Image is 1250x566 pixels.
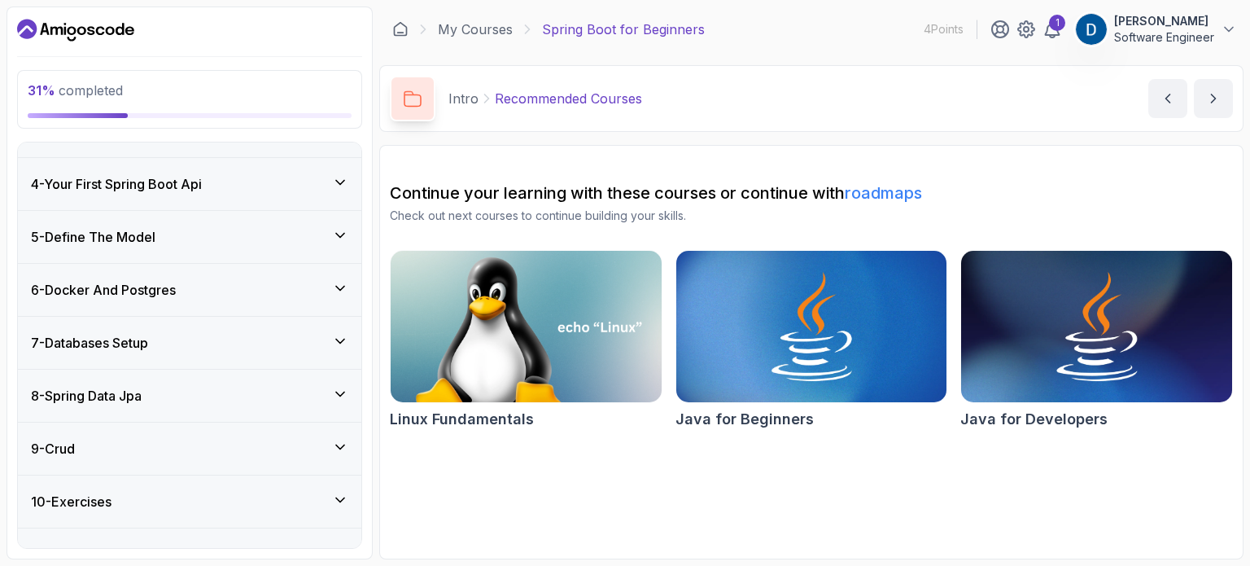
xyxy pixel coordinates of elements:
[1042,20,1062,39] a: 1
[390,408,534,431] h2: Linux Fundamentals
[392,21,409,37] a: Dashboard
[448,89,479,108] p: Intro
[1075,13,1237,46] button: user profile image[PERSON_NAME]Software Engineer
[542,20,705,39] p: Spring Boot for Beginners
[18,476,361,528] button: 10-Exercises
[31,545,173,564] h3: 11 - Artificial Intelligence
[18,423,361,475] button: 9-Crud
[1148,79,1187,118] button: previous content
[961,251,1232,402] img: Java for Developers card
[28,82,55,99] span: 31 %
[1076,14,1107,45] img: user profile image
[1194,79,1233,118] button: next content
[924,21,964,37] p: 4 Points
[31,386,142,406] h3: 8 - Spring Data Jpa
[390,208,1233,224] p: Check out next courses to continue building your skills.
[960,250,1233,431] a: Java for Developers cardJava for Developers
[438,20,513,39] a: My Courses
[31,174,202,194] h3: 4 - Your First Spring Boot Api
[31,227,155,247] h3: 5 - Define The Model
[845,183,922,203] a: roadmaps
[31,333,148,353] h3: 7 - Databases Setup
[31,280,176,300] h3: 6 - Docker And Postgres
[390,182,1233,204] h2: Continue your learning with these courses or continue with
[18,264,361,316] button: 6-Docker And Postgres
[391,251,662,402] img: Linux Fundamentals card
[28,82,123,99] span: completed
[1049,15,1065,31] div: 1
[18,211,361,263] button: 5-Define The Model
[495,89,642,108] p: Recommended Courses
[676,251,947,402] img: Java for Beginners card
[18,317,361,369] button: 7-Databases Setup
[17,17,134,43] a: Dashboard
[18,370,361,422] button: 8-Spring Data Jpa
[31,492,111,511] h3: 10 - Exercises
[675,408,814,431] h2: Java for Beginners
[960,408,1108,431] h2: Java for Developers
[18,158,361,210] button: 4-Your First Spring Boot Api
[1114,29,1214,46] p: Software Engineer
[1114,13,1214,29] p: [PERSON_NAME]
[390,250,662,431] a: Linux Fundamentals cardLinux Fundamentals
[675,250,948,431] a: Java for Beginners cardJava for Beginners
[31,439,75,459] h3: 9 - Crud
